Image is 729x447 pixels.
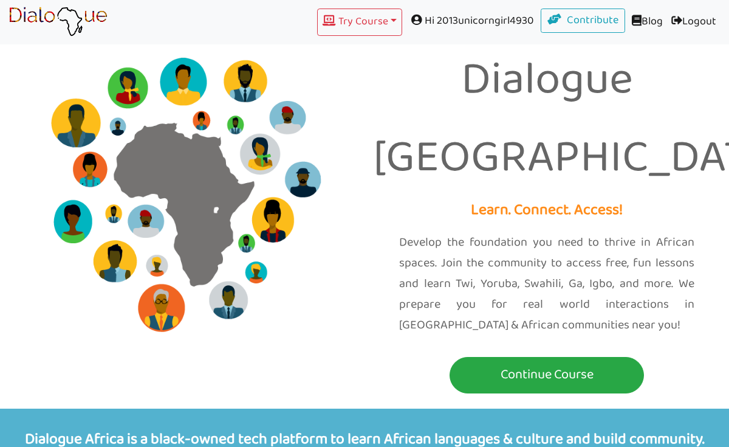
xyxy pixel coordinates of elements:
[402,9,541,33] span: Hi 2013unicorngirl4930
[9,7,108,37] img: learn African language platform app
[541,9,626,33] a: Contribute
[374,198,720,224] p: Learn. Connect. Access!
[450,357,644,393] button: Continue Course
[399,232,694,336] p: Develop the foundation you need to thrive in African spaces. Join the community to access free, f...
[667,9,720,36] a: Logout
[625,9,667,36] a: Blog
[374,43,720,198] p: Dialogue [GEOGRAPHIC_DATA]
[317,9,402,36] button: Try Course
[453,364,641,386] p: Continue Course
